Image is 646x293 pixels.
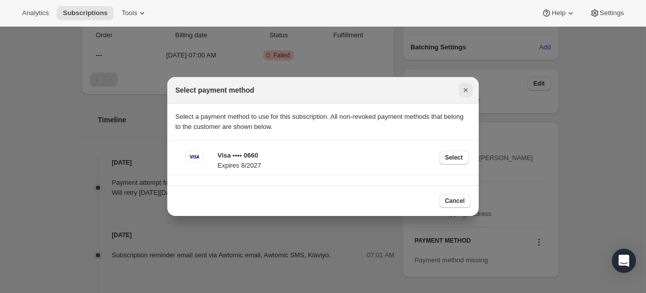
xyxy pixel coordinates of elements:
[175,112,471,132] p: Select a payment method to use for this subscription. All non-revoked payment methods that belong...
[445,197,465,205] span: Cancel
[57,6,114,20] button: Subscriptions
[218,161,433,171] p: Expires 8/2027
[552,9,565,17] span: Help
[116,6,153,20] button: Tools
[175,85,254,95] h2: Select payment method
[122,9,137,17] span: Tools
[22,9,49,17] span: Analytics
[439,194,471,208] button: Cancel
[16,6,55,20] button: Analytics
[459,83,473,97] button: Close
[612,249,636,273] div: Open Intercom Messenger
[584,6,630,20] button: Settings
[600,9,624,17] span: Settings
[439,151,469,165] button: Select
[445,154,463,162] span: Select
[63,9,107,17] span: Subscriptions
[218,151,433,161] p: Visa •••• 0660
[535,6,581,20] button: Help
